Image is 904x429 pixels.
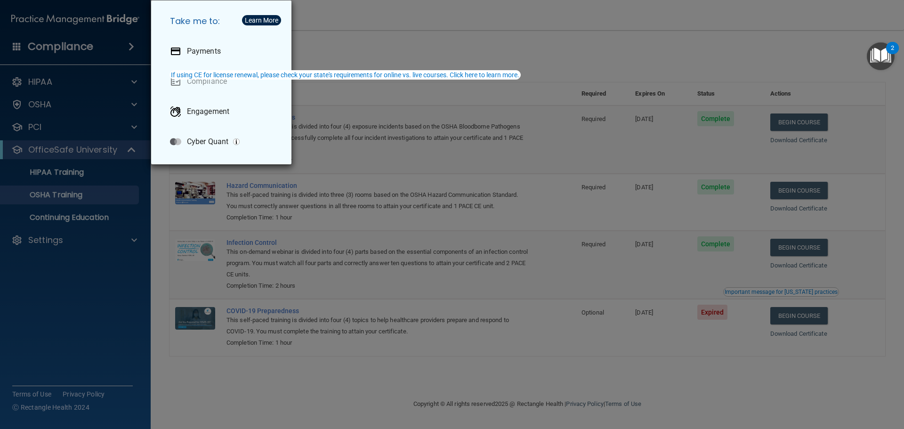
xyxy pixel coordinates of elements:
button: Learn More [242,15,281,25]
h5: Take me to: [162,8,284,34]
iframe: Drift Widget Chat Controller [741,362,893,400]
div: Learn More [245,17,278,24]
button: If using CE for license renewal, please check your state's requirements for online vs. live cours... [169,70,521,80]
button: Open Resource Center, 2 new notifications [867,42,895,70]
a: Engagement [162,98,284,125]
a: Compliance [162,68,284,95]
a: Cyber Quant [162,129,284,155]
p: Cyber Quant [187,137,228,146]
div: If using CE for license renewal, please check your state's requirements for online vs. live cours... [171,72,519,78]
div: 2 [891,48,894,60]
p: Engagement [187,107,229,116]
a: Payments [162,38,284,65]
p: Payments [187,47,221,56]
